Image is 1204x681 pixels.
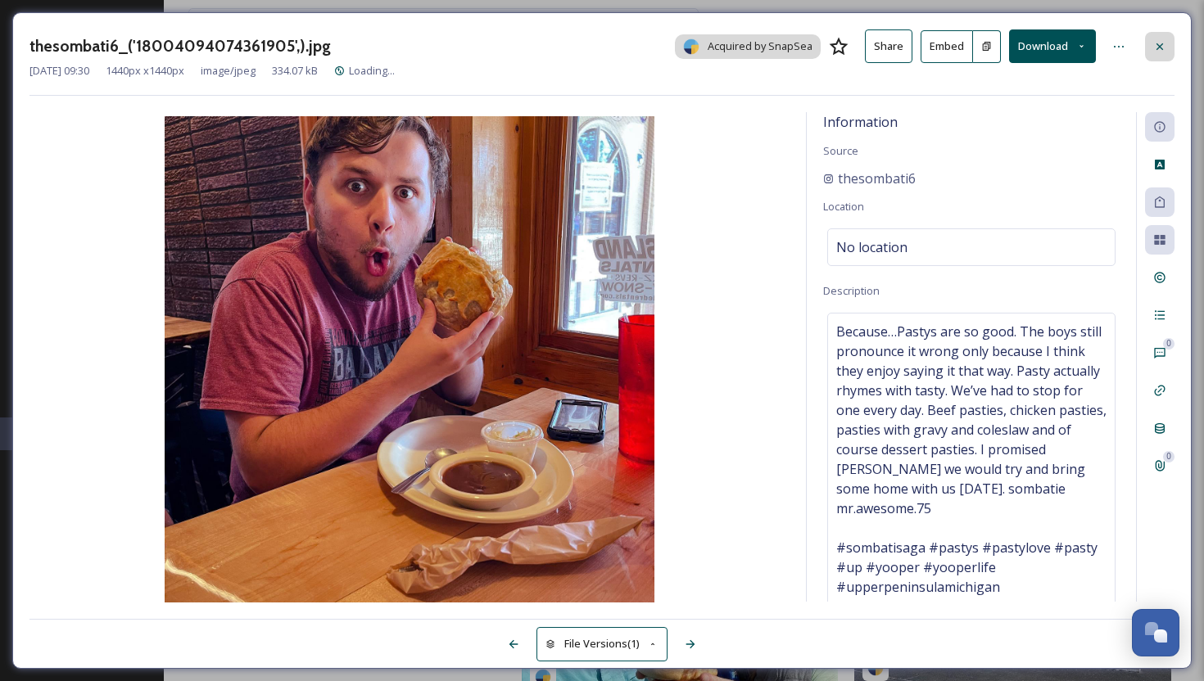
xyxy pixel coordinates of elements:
button: File Versions(1) [536,627,668,661]
span: Loading... [349,63,395,78]
span: Location [823,199,864,214]
span: Source [823,143,858,158]
img: 792bbfb9-da00-0af3-a1f0-ec3b0ccb104e.jpg [29,116,790,606]
div: 0 [1163,451,1175,462]
button: Share [865,29,912,63]
img: snapsea-logo.png [683,38,699,55]
span: thesombati6 [838,169,916,188]
button: Embed [921,30,973,63]
a: thesombati6 [823,169,916,188]
span: [DATE] 09:30 [29,63,89,79]
span: Acquired by SnapSea [708,38,812,54]
span: No location [836,237,908,257]
button: Open Chat [1132,609,1179,656]
span: image/jpeg [201,63,256,79]
span: Description [823,283,880,298]
h3: thesombati6_('18004094074361905',).jpg [29,34,331,58]
span: Because…Pastys are so good. The boys still pronounce it wrong only because I think they enjoy say... [836,322,1107,675]
span: Information [823,113,898,131]
button: Download [1009,29,1096,63]
span: 1440 px x 1440 px [106,63,184,79]
div: 0 [1163,338,1175,350]
span: 334.07 kB [272,63,318,79]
